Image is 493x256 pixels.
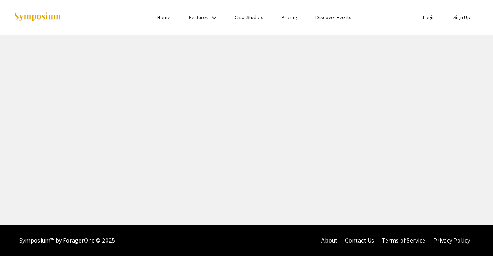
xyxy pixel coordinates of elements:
[189,14,208,21] a: Features
[282,14,297,21] a: Pricing
[423,14,435,21] a: Login
[157,14,170,21] a: Home
[13,12,62,22] img: Symposium by ForagerOne
[315,14,351,21] a: Discover Events
[453,14,470,21] a: Sign Up
[433,236,470,244] a: Privacy Policy
[210,13,219,22] mat-icon: Expand Features list
[235,14,263,21] a: Case Studies
[345,236,374,244] a: Contact Us
[382,236,426,244] a: Terms of Service
[19,225,115,256] div: Symposium™ by ForagerOne © 2025
[321,236,337,244] a: About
